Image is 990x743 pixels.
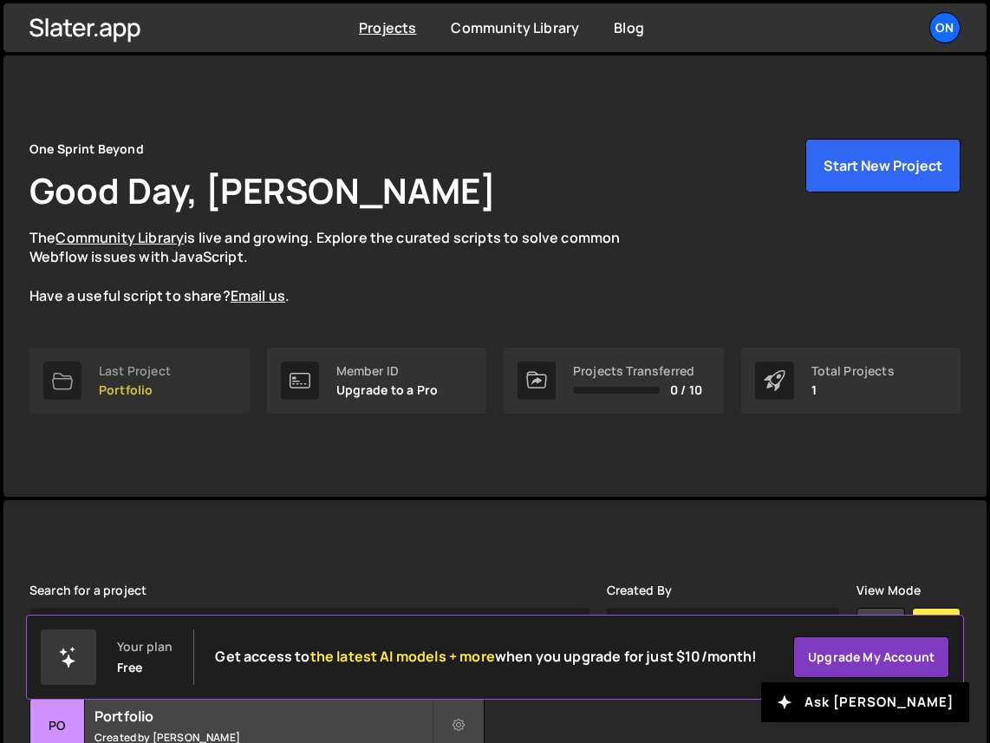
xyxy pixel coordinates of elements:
h2: Get access to when you upgrade for just $10/month! [215,648,757,665]
span: the latest AI models + more [310,647,495,666]
span: 0 / 10 [670,383,702,397]
label: View Mode [856,583,921,597]
h1: Good Day, [PERSON_NAME] [29,166,496,214]
a: Last Project Portfolio [29,348,250,414]
a: Upgrade my account [793,636,949,678]
p: Upgrade to a Pro [336,383,439,397]
h2: Portfolio [94,707,432,726]
button: Start New Project [805,139,961,192]
button: Ask [PERSON_NAME] [761,682,969,722]
a: On [929,12,961,43]
input: Type your project... [29,608,589,656]
div: Your plan [117,640,173,654]
p: The is live and growing. Explore the curated scripts to solve common Webflow issues with JavaScri... [29,228,654,306]
a: Email us [231,286,285,305]
div: Last Project [99,364,171,378]
div: One Sprint Beyond [29,139,144,160]
div: Projects Transferred [573,364,702,378]
p: Portfolio [99,383,171,397]
a: Blog [614,18,644,37]
div: Member ID [336,364,439,378]
div: Free [117,661,143,675]
div: Total Projects [811,364,895,378]
label: Search for a project [29,583,147,597]
a: Community Library [451,18,579,37]
p: 1 [811,383,895,397]
a: Projects [359,18,416,37]
a: Community Library [55,228,184,247]
label: Created By [607,583,673,597]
